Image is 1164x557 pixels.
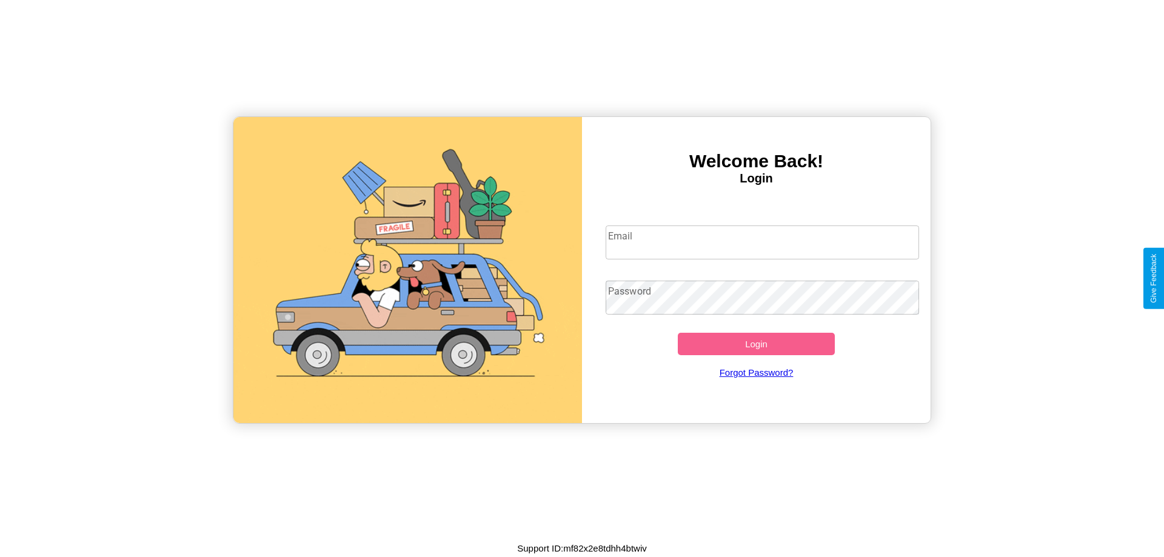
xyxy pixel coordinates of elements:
[582,172,931,185] h4: Login
[678,333,835,355] button: Login
[1149,254,1158,303] div: Give Feedback
[233,117,582,423] img: gif
[517,540,646,556] p: Support ID: mf82x2e8tdhh4btwiv
[582,151,931,172] h3: Welcome Back!
[600,355,914,390] a: Forgot Password?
